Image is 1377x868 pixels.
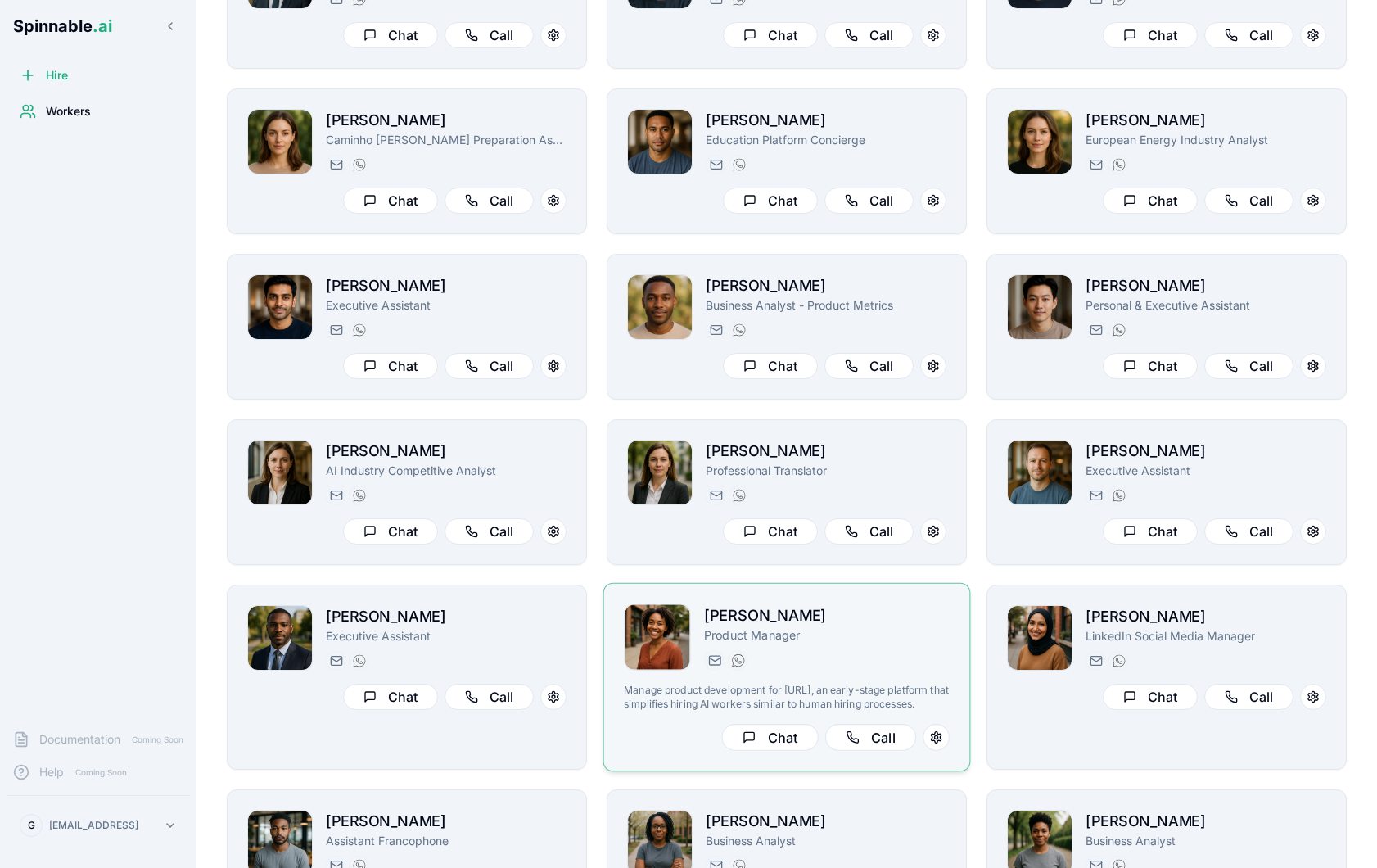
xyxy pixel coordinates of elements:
h2: [PERSON_NAME] [326,109,567,132]
img: Anna Larsen [248,441,312,504]
button: WhatsApp [729,155,748,174]
h2: [PERSON_NAME] [326,605,567,628]
button: WhatsApp [349,320,368,340]
img: Elena Patterson [1008,606,1072,670]
p: LinkedIn Social Media Manager [1086,628,1326,644]
button: Chat [723,353,818,379]
button: WhatsApp [1108,486,1128,505]
img: Gloria Simon [248,110,312,174]
p: Caminho [PERSON_NAME] Preparation Assistant [326,132,567,148]
button: Send email to taylor.mitchell@getspinnable.ai [704,650,724,670]
span: G [28,819,35,832]
button: Send email to gloria.simon@getspinnable.ai [326,155,345,174]
button: Call [825,724,916,751]
span: Coming Soon [70,765,132,780]
button: Send email to deandre.johnson@getspinnable.ai [326,651,345,671]
button: Call [824,188,914,214]
button: Chat [723,22,818,48]
span: .ai [93,16,112,36]
img: WhatsApp [1113,323,1126,337]
h2: [PERSON_NAME] [704,604,950,627]
button: WhatsApp [729,320,748,340]
img: WhatsApp [1113,489,1126,502]
p: [EMAIL_ADDRESS] [49,819,138,832]
h2: [PERSON_NAME] [1086,440,1326,463]
button: WhatsApp [1108,155,1128,174]
button: Chat [1103,22,1198,48]
img: WhatsApp [733,489,746,502]
button: WhatsApp [1108,651,1128,671]
button: Send email to lucy.young@getspinnable.ai [706,486,725,505]
button: Send email to john.blackwood@getspinnable.ai [1086,486,1105,505]
button: Chat [1103,684,1198,710]
button: Send email to kaito.ahn@getspinnable.ai [1086,320,1105,340]
button: Call [1204,684,1293,710]
span: Help [39,764,64,780]
img: WhatsApp [353,158,366,171]
button: Call [445,353,534,379]
button: WhatsApp [1108,320,1128,340]
img: Ingrid Gruber [628,441,692,504]
p: Professional Translator [706,463,946,479]
button: Chat [343,684,438,710]
button: Send email to jonas.berg@getspinnable.ai [706,320,725,340]
p: Manage product development for [URL], an early-stage platform that simplifies hiring AI workers s... [624,684,950,711]
p: Executive Assistant [326,628,567,644]
img: Tariq Muller [248,275,312,339]
img: Julian Petrov [1008,441,1072,504]
img: Michael Taufa [628,110,692,174]
img: WhatsApp [733,323,746,337]
img: Taylor Mitchell [625,604,690,670]
img: Kaito Ahn [1008,275,1072,339]
button: Chat [1103,353,1198,379]
h2: [PERSON_NAME] [706,810,946,833]
span: Documentation [39,731,120,748]
button: Call [445,188,534,214]
button: Call [1204,518,1293,545]
img: WhatsApp [353,489,366,502]
p: Product Manager [704,627,950,644]
p: Executive Assistant [1086,463,1326,479]
span: Hire [46,67,68,84]
button: Call [445,684,534,710]
button: Chat [343,188,438,214]
img: WhatsApp [353,654,366,667]
button: WhatsApp [728,650,747,670]
button: Call [824,353,914,379]
img: WhatsApp [353,323,366,337]
h2: [PERSON_NAME] [326,810,567,833]
button: Chat [1103,188,1198,214]
h2: [PERSON_NAME] [706,440,946,463]
button: Call [824,22,914,48]
span: Spinnable [13,16,112,36]
button: Call [445,518,534,545]
img: Mateo Andersson [248,606,312,670]
button: Chat [343,353,438,379]
button: Chat [343,22,438,48]
button: Call [445,22,534,48]
h2: [PERSON_NAME] [326,440,567,463]
button: Chat [723,518,818,545]
button: Send email to daniela.anderson@getspinnable.ai [1086,155,1105,174]
span: Coming Soon [127,732,188,748]
p: AI Industry Competitive Analyst [326,463,567,479]
button: WhatsApp [349,486,368,505]
button: Call [1204,353,1293,379]
img: WhatsApp [1113,654,1126,667]
button: G[EMAIL_ADDRESS] [13,809,183,842]
h2: [PERSON_NAME] [1086,274,1326,297]
button: Send email to elena.patterson@getspinnable.ai [1086,651,1105,671]
button: Chat [721,724,818,751]
button: Call [1204,188,1293,214]
p: Assistant Francophone [326,833,567,849]
h2: [PERSON_NAME] [1086,109,1326,132]
h2: [PERSON_NAME] [1086,605,1326,628]
img: Daniela Anderson [1008,110,1072,174]
p: Education Platform Concierge [706,132,946,148]
button: Call [824,518,914,545]
img: WhatsApp [733,158,746,171]
img: WhatsApp [1113,158,1126,171]
p: Business Analyst [1086,833,1326,849]
img: Jonas Berg [628,275,692,339]
p: Business Analyst - Product Metrics [706,297,946,314]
